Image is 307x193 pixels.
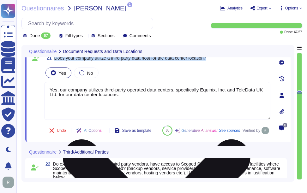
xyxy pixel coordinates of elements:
button: user [1,175,18,189]
span: Options [285,6,298,10]
span: 0 [283,123,287,127]
span: Yes [58,70,66,76]
div: 67 [41,32,50,39]
img: user [262,127,269,134]
span: 22 [43,162,51,166]
span: 67 / 67 [294,31,302,34]
span: 1 [127,2,132,7]
span: 88 [166,129,169,132]
button: Analytics [220,6,243,11]
span: Document Requests and Data Locations [63,49,142,54]
img: user [3,177,14,188]
span: Third/Additional Parties [63,150,109,154]
span: [PERSON_NAME] [74,5,126,11]
textarea: Yes, our company utilizes third-party operated data centers, specifically Equinix, Inc. and TeleD... [44,82,270,120]
span: Export [256,6,268,10]
span: No [87,70,93,76]
span: 21 [44,56,52,60]
span: Does your company utilize a third party data host for the data center location? [54,56,206,61]
span: Analytics [227,6,243,10]
span: Fill types [65,33,83,38]
span: Questionnaire [29,150,57,154]
span: Questionnaire [29,49,57,54]
span: Done [29,33,40,38]
input: Search by keywords [25,18,153,29]
span: Questionnaires [21,5,64,11]
span: Comments [129,33,151,38]
span: Sections [98,33,115,38]
span: Done: [284,31,293,34]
